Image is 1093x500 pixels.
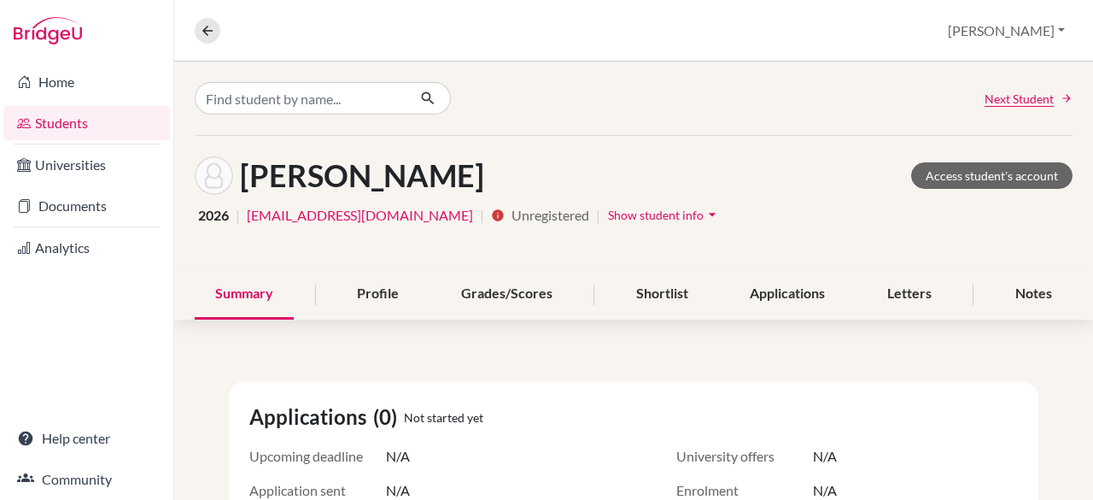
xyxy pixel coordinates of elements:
a: Students [3,106,170,140]
span: (0) [373,402,404,432]
img: Bridge-U [14,17,82,44]
a: Next Student [985,90,1073,108]
span: | [596,205,600,226]
div: Summary [195,269,294,320]
span: Applications [249,402,373,432]
i: arrow_drop_down [704,206,721,223]
i: info [491,209,505,222]
button: Show student infoarrow_drop_down [607,202,722,228]
span: Upcoming deadline [249,446,386,467]
a: Documents [3,189,170,223]
span: University offers [676,446,813,467]
h1: [PERSON_NAME] [240,157,484,194]
a: Help center [3,421,170,456]
span: N/A [813,446,837,467]
span: Not started yet [404,409,483,426]
a: Community [3,462,170,497]
span: | [236,205,240,226]
div: Letters [867,269,952,320]
a: Universities [3,148,170,182]
a: [EMAIL_ADDRESS][DOMAIN_NAME] [247,205,473,226]
span: 2026 [198,205,229,226]
span: Next Student [985,90,1054,108]
img: MOHAMMED ABBAS's avatar [195,156,233,195]
a: Analytics [3,231,170,265]
a: Home [3,65,170,99]
span: | [480,205,484,226]
button: [PERSON_NAME] [940,15,1073,47]
div: Applications [729,269,845,320]
a: Access student's account [911,162,1073,189]
div: Profile [336,269,419,320]
div: Shortlist [616,269,709,320]
span: N/A [386,446,410,467]
span: Show student info [608,208,704,222]
span: Unregistered [511,205,589,226]
div: Grades/Scores [441,269,573,320]
input: Find student by name... [195,82,406,115]
div: Notes [995,269,1073,320]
